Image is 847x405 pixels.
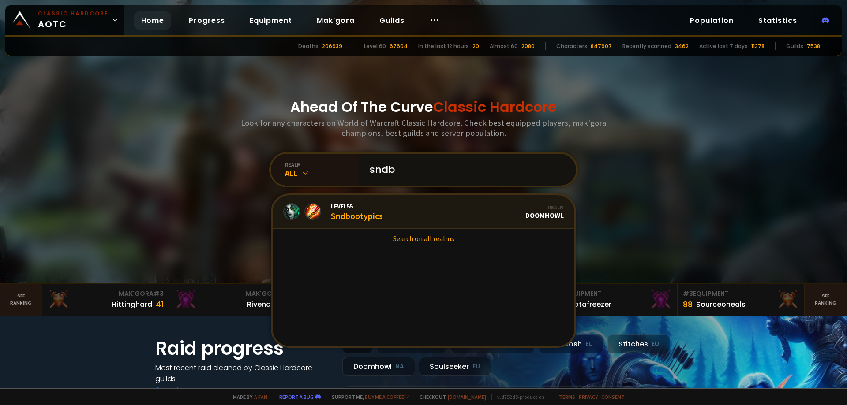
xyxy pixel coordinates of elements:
[254,394,267,400] a: a fan
[112,299,152,310] div: Hittinghard
[290,97,557,118] h1: Ahead Of The Curve
[372,11,412,30] a: Guilds
[395,362,404,371] small: NA
[419,357,491,376] div: Soulseeker
[237,118,610,138] h3: Look for any characters on World of Warcraft Classic Hardcore. Check best equipped players, mak'g...
[585,340,593,349] small: EU
[156,298,164,310] div: 41
[310,11,362,30] a: Mak'gora
[678,284,805,316] a: #3Equipment88Sourceoheals
[364,154,566,186] input: Search a character...
[591,42,612,50] div: 847907
[285,168,359,178] div: All
[364,42,386,50] div: Level 60
[601,394,625,400] a: Consent
[696,299,746,310] div: Sourceoheals
[559,394,575,400] a: Terms
[683,298,693,310] div: 88
[48,289,164,298] div: Mak'Gora
[279,394,314,400] a: Report a bug
[521,42,535,50] div: 2080
[169,284,296,316] a: Mak'Gora#2Rivench100
[675,42,689,50] div: 3462
[365,394,409,400] a: Buy me a coffee
[175,289,291,298] div: Mak'Gora
[786,42,803,50] div: Guilds
[298,42,319,50] div: Deaths
[342,357,415,376] div: Doomhowl
[538,334,604,353] div: Nek'Rosh
[607,334,670,353] div: Stitches
[155,334,332,362] h1: Raid progress
[154,289,164,298] span: # 3
[182,11,232,30] a: Progress
[38,10,109,31] span: AOTC
[807,42,820,50] div: 7538
[247,299,275,310] div: Rivench
[418,42,469,50] div: In the last 12 hours
[38,10,109,18] small: Classic Hardcore
[273,229,574,248] a: Search on all realms
[622,42,671,50] div: Recently scanned
[472,362,480,371] small: EU
[556,289,672,298] div: Equipment
[525,204,564,219] div: Doomhowl
[652,340,659,349] small: EU
[331,202,383,210] span: Level 55
[243,11,299,30] a: Equipment
[414,394,486,400] span: Checkout
[683,289,693,298] span: # 3
[155,362,332,384] h4: Most recent raid cleaned by Classic Hardcore guilds
[322,42,342,50] div: 206939
[134,11,171,30] a: Home
[569,299,611,310] div: Notafreezer
[525,204,564,211] div: Realm
[448,394,486,400] a: [DOMAIN_NAME]
[491,394,544,400] span: v. d752d5 - production
[683,11,741,30] a: Population
[490,42,518,50] div: Almost 60
[5,5,124,35] a: Classic HardcoreAOTC
[285,161,359,168] div: realm
[228,394,267,400] span: Made by
[551,284,678,316] a: #2Equipment88Notafreezer
[699,42,748,50] div: Active last 7 days
[273,195,574,229] a: Level55SndbootypicsRealmDoomhowl
[683,289,799,298] div: Equipment
[805,284,847,316] a: Seeranking
[433,97,557,117] span: Classic Hardcore
[751,42,765,50] div: 11378
[331,202,383,221] div: Sndbootypics
[42,284,169,316] a: Mak'Gora#3Hittinghard41
[155,385,213,395] a: See all progress
[472,42,479,50] div: 20
[751,11,804,30] a: Statistics
[326,394,409,400] span: Support me,
[579,394,598,400] a: Privacy
[390,42,408,50] div: 67604
[556,42,587,50] div: Characters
